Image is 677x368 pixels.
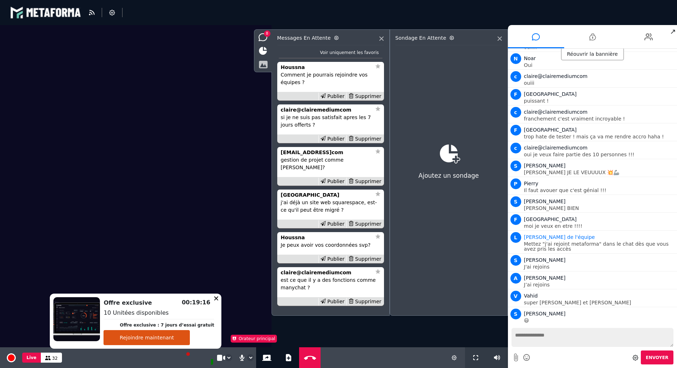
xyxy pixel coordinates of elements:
[318,135,346,143] div: Publier
[182,299,210,306] span: 00:19:16
[510,196,521,207] span: S
[524,264,676,269] p: J'ai rejoins
[395,35,484,41] h3: Sondage en attente
[510,273,521,284] span: A
[281,71,380,86] p: Comment je pourrais rejoindre vos équipes ?
[346,220,383,228] div: Supprimer
[510,255,521,266] span: S
[524,163,566,168] span: [PERSON_NAME]
[120,322,214,328] p: Offre exclusive : 7 jours d’essai gratuit
[346,298,383,305] div: Supprimer
[646,355,668,360] span: Envoyer
[524,170,676,175] p: [PERSON_NAME] JE LE VEUUUUX 💥🦾
[281,235,305,240] strong: Houssna
[524,224,676,229] p: moi je veux en etre !!!!
[524,293,538,299] span: Vahid
[524,275,566,281] span: [PERSON_NAME]
[524,188,676,193] p: Il faut avouer que c'est génial !!!
[281,241,380,249] p: Je peux avoir vos coordonnées svp?
[510,309,521,319] span: S
[524,216,577,222] span: [GEOGRAPHIC_DATA]
[510,89,521,100] span: F
[318,298,346,305] div: Publier
[510,71,521,82] span: c
[510,291,521,301] span: V
[318,255,346,263] div: Publier
[104,330,190,345] button: Rejoindre maintenant
[318,220,346,228] div: Publier
[281,199,380,214] p: j'ai déjà un site web squarespace, est-ce qu'il peut être migré ?
[524,282,676,287] p: J’ai rejoins
[510,161,521,171] span: S
[524,198,566,204] span: [PERSON_NAME]
[524,63,676,68] p: Oui
[281,149,344,155] strong: [EMAIL_ADDRESS]com
[346,255,383,263] div: Supprimer
[524,109,588,115] span: claire@clairemediumcom
[524,318,676,323] p: 😃
[22,353,41,363] button: Live
[510,107,521,118] span: c
[320,49,379,56] div: Voir uniquement les favoris
[510,143,521,153] span: c
[524,116,676,121] p: franchement c'est vraiment incroyable !
[52,356,58,361] span: 32
[281,114,380,129] p: si je ne suis pas satisfait apres les 7 jours offerts ?
[524,181,538,186] span: Pierry
[524,80,676,85] p: ouiii
[524,257,566,263] span: [PERSON_NAME]
[524,98,676,103] p: puissant !
[395,66,502,259] div: Ajoutez un sondage
[561,49,624,60] div: Réouvrir la bannière
[524,234,595,240] span: Animateur
[104,309,168,316] span: 10 Unitées disponibles
[281,192,340,198] strong: [GEOGRAPHIC_DATA]
[346,135,383,143] div: Supprimer
[524,206,676,211] p: [PERSON_NAME] BIEN
[524,134,676,139] p: trop hate de tester ! mais ça va me rendre accro haha !
[231,335,277,343] div: Orateur principal
[524,127,577,133] span: [GEOGRAPHIC_DATA]
[524,311,566,317] span: [PERSON_NAME]
[277,35,366,41] h3: Messages en attente
[524,73,588,79] span: claire@clairemediumcom
[524,300,676,305] p: super [PERSON_NAME] et [PERSON_NAME]
[524,145,588,151] span: claire@clairemediumcom
[281,276,380,291] p: est ce que il y a des fonctions comme manychat ?
[346,178,383,185] div: Supprimer
[524,152,676,157] p: oui je veux faire partie des 10 personnes !!!
[281,64,305,70] strong: Houssna
[281,270,351,275] strong: claire@clairemediumcom
[346,93,383,100] div: Supprimer
[281,107,351,113] strong: claire@clairemediumcom
[641,350,673,364] button: Envoyer
[510,214,521,225] span: F
[510,232,521,243] span: L
[669,25,677,38] span: ↗
[53,297,100,341] img: 1739179564043-A1P6JPNQHWVVYF2vtlsBksFrceJM3QJX.png
[104,299,214,307] h2: Offre exclusive
[524,241,676,251] p: Mettez "j'ai rejoint metaforma" dans le chat dès que vous avez pris les accès
[318,93,346,100] div: Publier
[264,30,270,37] span: 8
[524,91,577,97] span: [GEOGRAPHIC_DATA]
[510,178,521,189] span: P
[318,178,346,185] div: Publier
[281,156,380,171] p: gestion de projet comme [PERSON_NAME]?
[510,125,521,136] span: F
